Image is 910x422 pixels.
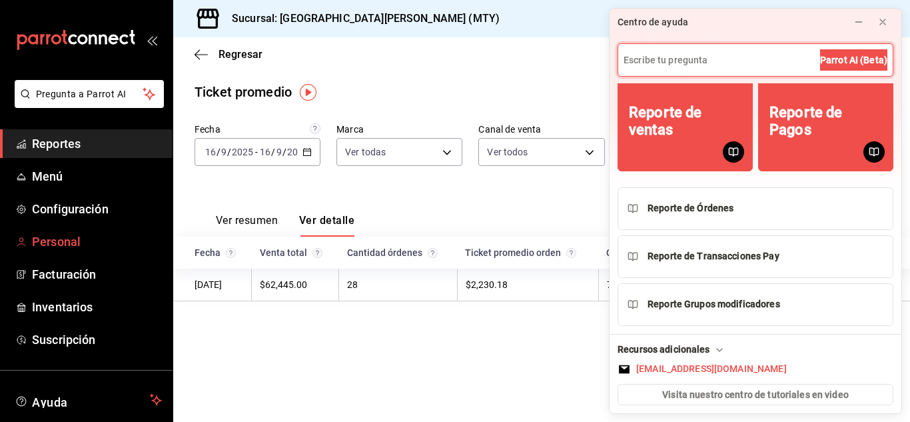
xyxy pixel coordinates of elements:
div: Ticket promedio [195,82,292,102]
span: Ver todas [345,145,386,159]
span: Inventarios [32,298,162,316]
div: Reporte de Pagos [769,104,882,139]
a: Pregunta a Parrot AI [9,97,164,111]
button: open_drawer_menu [147,35,157,45]
input: ---- [286,147,309,157]
div: Grid Recommendations [618,71,893,182]
span: Visita nuestro centro de tutoriales en video [662,388,849,402]
span: Reportes [32,135,162,153]
button: Reporte de Órdenes [618,187,893,230]
label: Marca [336,125,462,134]
div: Venta total [260,247,331,258]
span: Regresar [219,48,262,61]
button: Reporte de Transacciones Pay [618,235,893,278]
div: Recursos adicionales [618,343,726,357]
button: Regresar [195,48,262,61]
img: Tooltip marker [300,84,316,101]
span: Suscripción [32,331,162,349]
svg: Venta total / Cantidad de órdenes. [566,248,576,258]
button: [EMAIL_ADDRESS][DOMAIN_NAME] [618,362,893,376]
button: Pregunta a Parrot AI [15,80,164,108]
div: Reporte de ventas [629,104,741,139]
div: Fecha [195,247,244,258]
label: Canal de venta [478,125,604,134]
span: Configuración [32,200,162,218]
button: Ver detalle [299,214,354,237]
div: Recommendations [618,187,893,326]
td: $62,445.00 [252,269,339,301]
span: Pregunta a Parrot AI [36,87,143,101]
span: Ver todos [487,145,528,159]
span: Menú [32,167,162,185]
input: -- [221,147,227,157]
td: 76 [598,269,735,301]
h3: Sucursal: [GEOGRAPHIC_DATA][PERSON_NAME] (MTY) [221,11,500,27]
span: Parrot AI (Beta) [820,53,887,67]
svg: Suma del total de las órdenes del día considerando: Cargos por servicio, Descuentos de artículos,... [312,248,322,258]
input: -- [259,147,271,157]
button: Visita nuestro centro de tutoriales en video [618,384,893,405]
div: Reporte de Transacciones Pay [648,249,779,263]
span: / [271,147,275,157]
div: Ticket promedio orden [465,247,590,258]
span: - [255,147,258,157]
span: / [282,147,286,157]
input: ---- [231,147,254,157]
span: / [227,147,231,157]
button: Ver resumen [216,214,278,237]
span: Personal [32,233,162,251]
td: $2,230.18 [457,269,598,301]
div: Centro de ayuda [618,15,688,29]
button: Parrot AI (Beta) [820,49,887,71]
svg: Cantidad de órdenes en el día. [428,248,438,258]
label: Fecha [195,125,320,134]
button: Reporte Grupos modificadores [618,283,893,326]
input: Escribe tu pregunta [618,44,893,76]
svg: Solamente se muestran las fechas con venta. [226,248,236,258]
td: 28 [339,269,458,301]
span: Facturación [32,265,162,283]
div: Cantidad comensales [606,247,727,258]
div: Reporte de Órdenes [648,201,733,215]
div: navigation tabs [216,214,354,237]
span: Ayuda [32,392,145,408]
input: -- [205,147,217,157]
button: Reporte de ventas [618,71,753,171]
button: Reporte de Pagos [758,71,893,171]
input: -- [276,147,282,157]
span: / [217,147,221,157]
div: Reporte Grupos modificadores [648,297,780,311]
td: [DATE] [173,269,252,301]
svg: Información delimitada a máximo 62 días. [310,123,320,134]
div: Cantidad órdenes [347,247,450,258]
div: [EMAIL_ADDRESS][DOMAIN_NAME] [636,362,787,376]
